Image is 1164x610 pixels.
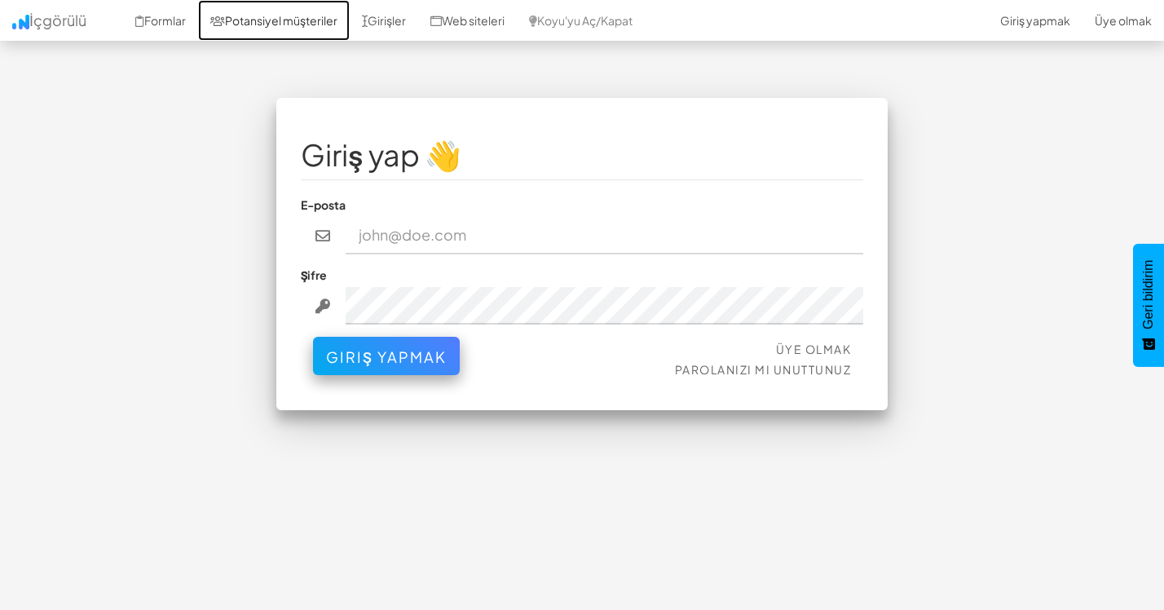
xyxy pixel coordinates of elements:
font: Giriş yapmak [1000,13,1070,28]
font: Koyu'yu Aç/Kapat [537,13,633,28]
font: Üye olmak [1095,13,1152,28]
font: Girişler [368,13,406,28]
a: Parolanızı mı unuttunuz [675,362,852,377]
font: Giriş yapmak [326,347,447,366]
font: İçgörülü [29,11,86,29]
font: Giriş yap 👋 [301,136,461,173]
font: E-posta [301,197,346,212]
font: Potansiyel müşteriler [225,13,337,28]
img: icon.png [12,15,29,29]
font: Formlar [144,13,186,28]
font: Geri bildirim [1141,259,1155,329]
input: john@doe.com [346,217,864,254]
a: Üye olmak [776,342,852,356]
font: Şifre [301,267,327,282]
font: Web siteleri [442,13,505,28]
button: Geri bildirim - Anketi göster [1133,243,1164,366]
button: Giriş yapmak [313,337,460,375]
